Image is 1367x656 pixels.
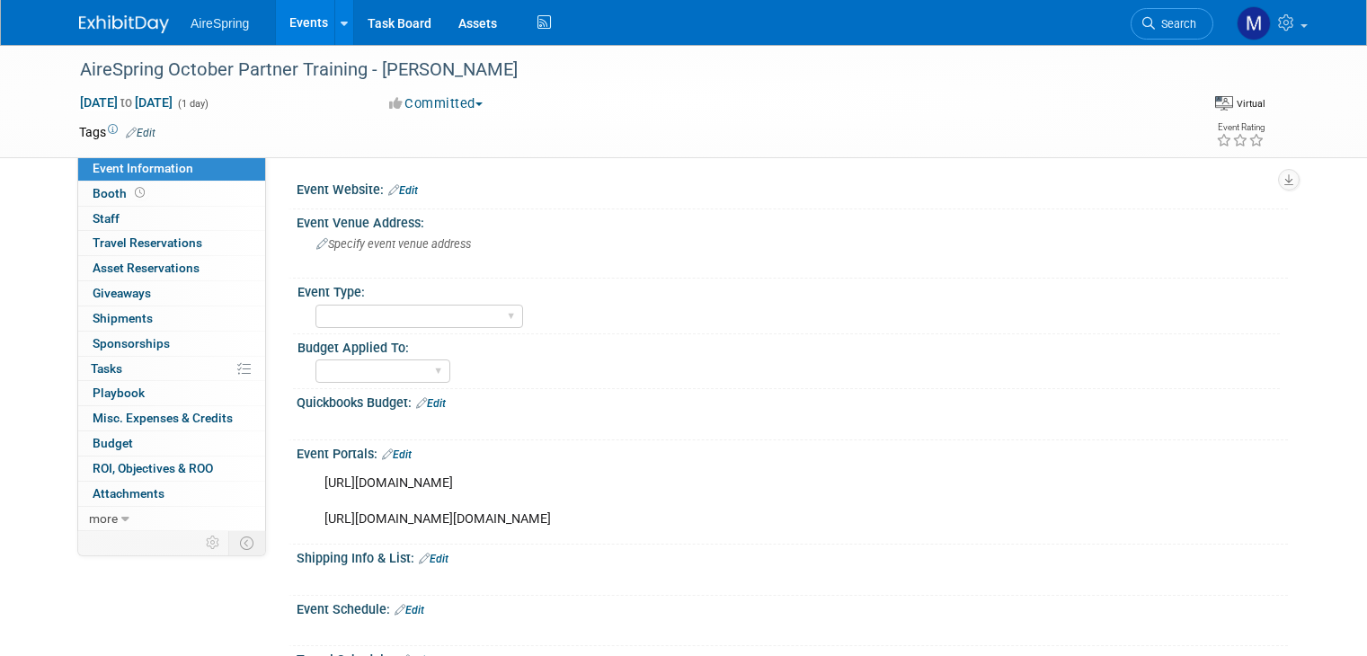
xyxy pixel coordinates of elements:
td: Tags [79,123,155,141]
div: Event Website: [297,176,1288,199]
span: Asset Reservations [93,261,200,275]
td: Personalize Event Tab Strip [198,531,229,554]
a: Tasks [78,357,265,381]
div: Event Format [1215,93,1265,111]
div: Event Type: [297,279,1280,301]
div: Budget Applied To: [297,334,1280,357]
div: Quickbooks Budget: [297,389,1288,412]
span: Giveaways [93,286,151,300]
span: Booth not reserved yet [131,186,148,199]
button: Committed [383,94,490,113]
td: Toggle Event Tabs [229,531,266,554]
a: Search [1131,8,1213,40]
span: Event Information [93,161,193,175]
span: AireSpring [191,16,249,31]
span: to [118,95,135,110]
a: Staff [78,207,265,231]
div: Virtual [1236,97,1265,111]
a: Shipments [78,306,265,331]
a: Booth [78,182,265,206]
a: Edit [126,127,155,139]
a: Asset Reservations [78,256,265,280]
img: ExhibitDay [79,15,169,33]
a: Misc. Expenses & Credits [78,406,265,430]
div: Event Venue Address: [297,209,1288,232]
span: Staff [93,211,120,226]
a: Budget [78,431,265,456]
a: more [78,507,265,531]
a: Edit [419,553,448,565]
div: Event Format [1090,93,1265,120]
a: Edit [395,604,424,616]
span: Misc. Expenses & Credits [93,411,233,425]
a: Travel Reservations [78,231,265,255]
a: Edit [416,397,446,410]
a: Attachments [78,482,265,506]
span: Specify event venue address [316,237,471,251]
a: Playbook [78,381,265,405]
span: [DATE] [DATE] [79,94,173,111]
div: AireSpring October Partner Training - [PERSON_NAME] [74,54,1165,86]
div: Event Portals: [297,440,1288,464]
img: Matthew Peck [1237,6,1271,40]
span: ROI, Objectives & ROO [93,461,213,475]
a: Giveaways [78,281,265,306]
a: Edit [382,448,412,461]
span: Playbook [93,386,145,400]
img: Format-Virtual.png [1215,96,1233,111]
span: Attachments [93,486,164,501]
span: Travel Reservations [93,235,202,250]
span: Booth [93,186,148,200]
a: Event Information [78,156,265,181]
div: [URL][DOMAIN_NAME] [URL][DOMAIN_NAME][DOMAIN_NAME] [312,465,1096,537]
div: Shipping Info & List: [297,545,1288,568]
div: Event Schedule: [297,596,1288,619]
span: Tasks [91,361,122,376]
a: Sponsorships [78,332,265,356]
div: Event Rating [1216,123,1265,132]
span: Search [1155,17,1196,31]
span: Shipments [93,311,153,325]
a: ROI, Objectives & ROO [78,457,265,481]
span: more [89,511,118,526]
span: Budget [93,436,133,450]
span: (1 day) [176,98,209,110]
a: Edit [388,184,418,197]
span: Sponsorships [93,336,170,350]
